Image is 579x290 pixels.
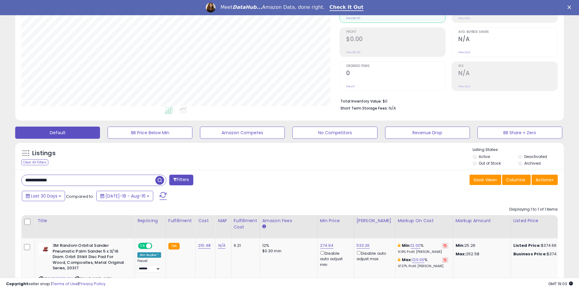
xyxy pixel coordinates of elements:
[513,243,541,248] b: Listed Price:
[477,127,562,139] button: BB Share = Zero
[340,99,382,104] b: Total Inventory Value:
[412,257,424,263] a: 120.00
[32,149,56,158] h5: Listings
[346,36,445,44] h2: $0.00
[402,257,412,263] b: Max:
[6,281,105,287] div: seller snap | |
[292,127,377,139] button: No Competitors
[385,127,470,139] button: Revenue Drop
[137,252,161,258] div: Win BuyBox *
[506,177,525,183] span: Columns
[456,218,508,224] div: Markup Amount
[548,281,573,287] span: 2025-09-17 19:03 GMT
[329,4,364,11] a: Check It Out
[108,127,192,139] button: BB Price Below Min
[37,218,132,224] div: Title
[398,218,450,224] div: Markup on Cost
[262,224,266,229] small: Amazon Fees.
[151,243,161,249] span: OFF
[340,106,388,111] b: Short Term Storage Fees:
[473,147,564,153] p: Listing States:
[168,243,180,250] small: FBA
[139,243,146,249] span: ON
[346,16,360,20] small: Prev: $0.00
[346,65,445,68] span: Ordered Items
[398,264,448,268] p: 47.37% Profit [PERSON_NAME]
[51,276,73,281] a: B000ZGU1XU
[53,243,126,273] b: 3M Random Orbital Sander Pneumatic Palm Sander 5 x 3/16 Diam. Orbit Stikit Disc Pad For Wood, Com...
[509,207,558,212] div: Displaying 1 to 1 of 1 items
[458,36,557,44] h2: N/A
[234,243,255,248] div: 6.21
[200,127,285,139] button: Amazon Competes
[458,65,557,68] span: ROI
[233,4,262,10] i: DataHub...
[479,161,501,166] label: Out of Stock
[513,251,564,257] div: $374.64
[458,30,557,34] span: Avg. Buybox Share
[105,193,146,199] span: [DATE]-18 - Aug-16
[346,85,355,88] small: Prev: 0
[66,194,94,199] span: Compared to:
[340,97,553,104] li: $0
[320,218,351,224] div: Min Price
[346,51,360,54] small: Prev: $0.00
[31,193,57,199] span: Last 30 Days
[320,243,334,249] a: 274.94
[357,243,370,249] a: 533.26
[524,154,547,159] label: Deactivated
[398,250,448,254] p: 9.19% Profit [PERSON_NAME]
[137,218,163,224] div: Repricing
[79,281,105,287] a: Privacy Policy
[398,257,448,268] div: %
[513,218,566,224] div: Listed Price
[137,259,161,273] div: Preset:
[402,243,411,248] b: Min:
[320,250,349,267] div: Disable auto adjust min
[39,243,51,255] img: 31GMi559DEL._SL40_.jpg
[458,70,557,78] h2: N/A
[198,218,213,224] div: Cost
[220,4,325,10] div: Meet Amazon Data, done right.
[218,243,225,249] a: N/A
[234,218,257,230] div: Fulfillment Cost
[169,175,193,185] button: Filters
[357,250,391,262] div: Disable auto adjust max
[456,243,506,248] p: 25.26
[262,243,313,248] div: 12%
[479,154,490,159] label: Active
[357,218,393,224] div: [PERSON_NAME]
[395,215,453,238] th: The percentage added to the cost of goods (COGS) that forms the calculator for Min & Max prices.
[458,16,470,20] small: Prev: N/A
[524,161,541,166] label: Archived
[398,243,448,254] div: %
[458,85,470,88] small: Prev: N/A
[168,218,193,224] div: Fulfillment
[22,191,65,201] button: Last 30 Days
[567,5,574,9] div: Close
[52,281,78,287] a: Terms of Use
[262,218,315,224] div: Amazon Fees
[206,3,215,12] img: Profile image for Georgie
[389,105,396,111] span: N/A
[346,70,445,78] h2: 0
[21,159,48,165] div: Clear All Filters
[456,251,506,257] p: 252.58
[262,248,313,254] div: $0.30 min
[6,281,28,287] strong: Copyright
[532,175,558,185] button: Actions
[456,251,466,257] strong: Max:
[15,127,100,139] button: Default
[513,251,547,257] b: Business Price:
[502,175,531,185] button: Columns
[513,243,564,248] div: $374.66
[346,30,445,34] span: Profit
[411,243,420,249] a: 12.00
[198,243,211,249] a: 210.48
[470,175,501,185] button: Save View
[96,191,153,201] button: [DATE]-18 - Aug-16
[458,51,470,54] small: Prev: N/A
[74,276,112,281] span: | SKU: LB-NAX5-4AQU
[456,243,465,248] strong: Min:
[218,218,228,224] div: MAP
